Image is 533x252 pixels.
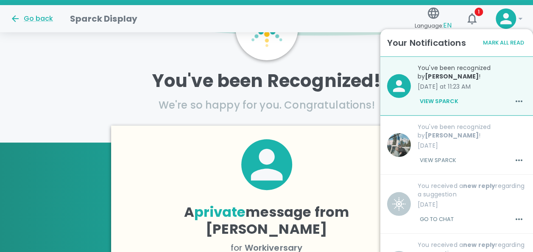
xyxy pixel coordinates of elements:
[194,202,246,221] span: private
[387,36,466,50] h6: Your Notifications
[411,4,455,34] button: Language:EN
[418,94,460,109] button: View Sparck
[418,123,526,140] p: You've been recognized by !
[418,182,526,199] p: You received a regarding a suggestion
[70,12,137,25] h1: Sparck Display
[418,64,526,81] p: You've been recognized by !
[415,20,452,31] span: Language:
[463,182,495,190] b: new reply
[443,20,452,30] span: EN
[418,141,526,150] p: [DATE]
[387,133,411,157] img: blob
[425,131,479,140] b: [PERSON_NAME]
[418,153,458,168] button: View Sparck
[463,241,495,249] b: new reply
[481,36,526,49] button: Mark All Read
[128,204,405,238] h4: A message from [PERSON_NAME]
[418,200,526,209] p: [DATE]
[462,8,482,29] button: 1
[392,197,406,211] img: BQaiEiBogYIGKEBX0BIgaIGLCniC+Iy7N1stMIOgAAAABJRU5ErkJggg==
[10,14,53,24] button: Go back
[474,8,483,16] span: 1
[425,72,479,81] b: [PERSON_NAME]
[418,82,526,91] p: [DATE] at 11:23 AM
[418,212,456,227] button: Go to Chat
